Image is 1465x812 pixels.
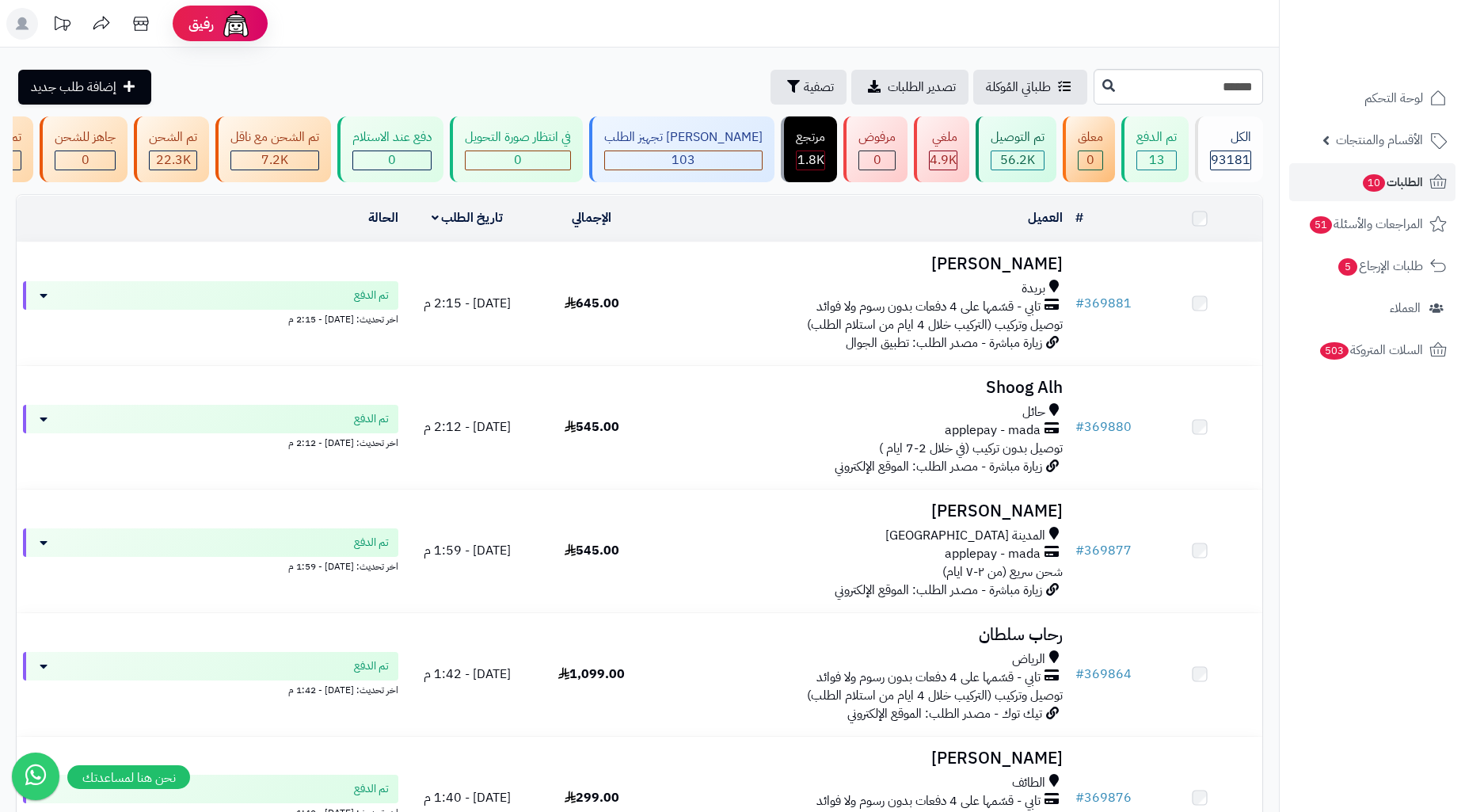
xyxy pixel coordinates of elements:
div: جاهز للشحن [55,128,116,147]
span: السلات المتروكة [1318,339,1423,361]
button: تصفية [771,70,847,105]
div: اخر تحديث: [DATE] - 1:42 م [23,680,398,697]
span: [DATE] - 2:12 م [424,417,511,436]
h3: [PERSON_NAME] [660,749,1063,768]
span: تيك توك - مصدر الطلب: الموقع الإلكتروني [847,704,1042,723]
span: تم الدفع [354,658,389,674]
div: في انتظار صورة التحويل [465,128,571,147]
div: 0 [55,151,115,170]
span: زيارة مباشرة - مصدر الطلب: الموقع الإلكتروني [835,581,1042,600]
div: 1771 [797,151,824,170]
span: توصيل وتركيب (التركيب خلال 4 ايام من استلام الطلب) [807,315,1063,334]
span: تصفية [804,78,834,97]
span: [DATE] - 1:59 م [424,541,511,560]
span: رفيق [188,14,214,33]
span: 545.00 [565,417,619,436]
a: الكل93181 [1192,116,1266,182]
span: 7.2K [261,151,288,170]
a: طلباتي المُوكلة [973,70,1087,105]
div: تم الشحن مع ناقل [230,128,319,147]
div: دفع عند الاستلام [352,128,432,147]
span: 1,099.00 [558,665,625,684]
span: applepay - mada [945,421,1041,440]
span: # [1075,417,1084,436]
div: 0 [353,151,431,170]
div: اخر تحديث: [DATE] - 2:12 م [23,433,398,450]
h3: Shoog Alh [660,379,1063,397]
a: # [1075,208,1083,227]
div: 0 [1079,151,1102,170]
img: logo-2.png [1357,40,1450,73]
span: الأقسام والمنتجات [1336,129,1423,151]
span: لوحة التحكم [1364,87,1423,109]
div: اخر تحديث: [DATE] - 1:59 م [23,557,398,574]
span: طلباتي المُوكلة [986,78,1051,97]
div: 4929 [930,151,957,170]
span: توصيل بدون تركيب (في خلال 2-7 ايام ) [879,439,1063,458]
div: ملغي [929,128,957,147]
span: # [1075,294,1084,313]
a: تم التوصيل 56.2K [972,116,1060,182]
span: 22.3K [156,151,191,170]
div: 22272 [150,151,196,170]
span: 5 [1338,258,1357,276]
a: تحديثات المنصة [42,8,82,44]
a: #369864 [1075,665,1132,684]
span: 0 [873,151,881,170]
div: 103 [605,151,762,170]
a: لوحة التحكم [1289,79,1455,117]
span: 545.00 [565,541,619,560]
div: معلق [1078,128,1103,147]
span: 0 [514,151,522,170]
h3: [PERSON_NAME] [660,255,1063,273]
a: مرتجع 1.8K [778,116,840,182]
span: الرياض [1012,650,1045,669]
div: تم الشحن [149,128,197,147]
div: اخر تحديث: [DATE] - 2:15 م [23,310,398,326]
a: إضافة طلب جديد [18,70,151,105]
a: #369876 [1075,788,1132,807]
span: [DATE] - 1:40 م [424,788,511,807]
a: مرفوض 0 [840,116,911,182]
span: 1.8K [797,151,824,170]
div: تم التوصيل [991,128,1045,147]
div: الكل [1210,128,1251,147]
span: applepay - mada [945,545,1041,563]
span: تصدير الطلبات [888,78,956,97]
div: مرفوض [858,128,896,147]
span: تم الدفع [354,288,389,303]
a: العميل [1028,208,1063,227]
div: 0 [466,151,570,170]
span: تم الدفع [354,411,389,427]
span: طلبات الإرجاع [1337,255,1423,277]
span: # [1075,665,1084,684]
span: توصيل وتركيب (التركيب خلال 4 ايام من استلام الطلب) [807,686,1063,705]
span: 645.00 [565,294,619,313]
span: 10 [1363,174,1385,192]
span: 13 [1149,151,1165,170]
span: [DATE] - 2:15 م [424,294,511,313]
span: بريدة [1022,280,1045,298]
a: ملغي 4.9K [911,116,972,182]
a: معلق 0 [1060,116,1118,182]
a: تم الدفع 13 [1118,116,1192,182]
span: 103 [672,151,695,170]
a: #369881 [1075,294,1132,313]
span: حائل [1022,403,1045,421]
a: السلات المتروكة503 [1289,331,1455,369]
span: زيارة مباشرة - مصدر الطلب: الموقع الإلكتروني [835,457,1042,476]
span: تم الدفع [354,535,389,551]
span: 299.00 [565,788,619,807]
span: شحن سريع (من ٢-٧ ايام) [942,562,1063,581]
span: تم الدفع [354,781,389,797]
a: طلبات الإرجاع5 [1289,247,1455,285]
span: 0 [1086,151,1094,170]
span: 51 [1310,216,1332,234]
div: 13 [1137,151,1176,170]
span: # [1075,541,1084,560]
a: في انتظار صورة التحويل 0 [447,116,586,182]
span: الطلبات [1361,171,1423,193]
a: تم الشحن 22.3K [131,116,212,182]
span: 0 [388,151,396,170]
span: إضافة طلب جديد [31,78,116,97]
